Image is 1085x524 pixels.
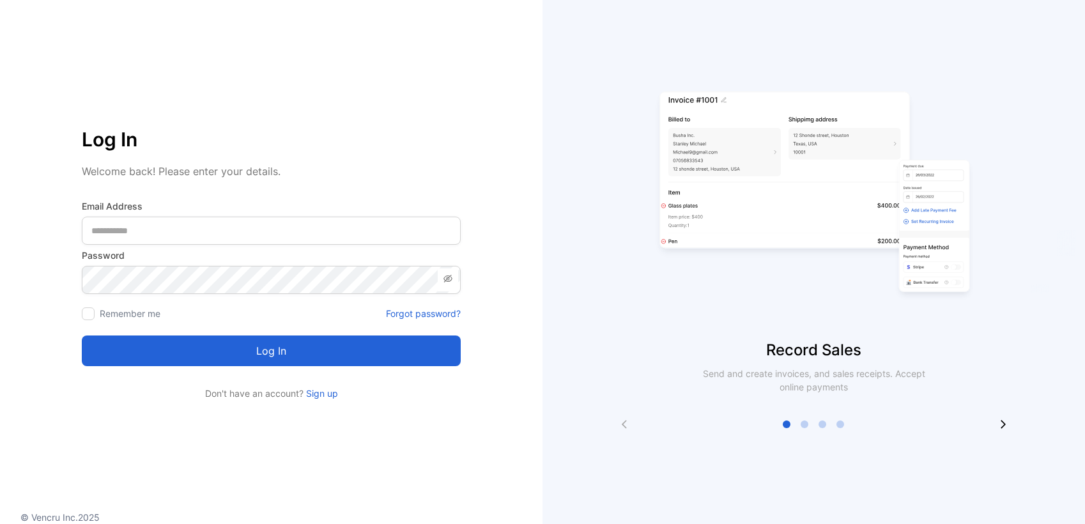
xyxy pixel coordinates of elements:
[304,388,338,399] a: Sign up
[82,199,461,213] label: Email Address
[82,249,461,262] label: Password
[654,51,974,339] img: slider image
[82,164,461,179] p: Welcome back! Please enter your details.
[82,124,461,155] p: Log In
[82,387,461,400] p: Don't have an account?
[82,51,146,120] img: vencru logo
[386,307,461,320] a: Forgot password?
[82,335,461,366] button: Log in
[542,339,1085,362] p: Record Sales
[691,367,937,394] p: Send and create invoices, and sales receipts. Accept online payments
[100,308,160,319] label: Remember me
